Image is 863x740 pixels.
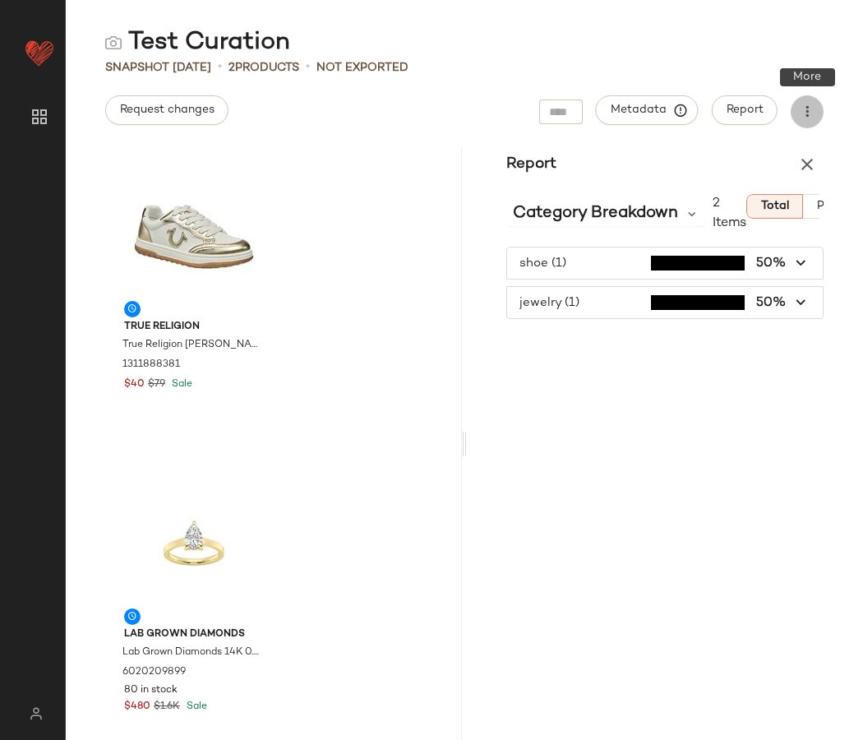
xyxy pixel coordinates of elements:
[168,379,192,390] span: Sale
[596,95,699,125] button: Metadata
[122,358,180,372] span: 1311888381
[746,194,803,219] button: Total
[122,645,262,660] span: Lab Grown Diamonds 14K 0.50 ct. [GEOGRAPHIC_DATA]. Lab-Grown Diamond Solitaire Engagement Ring
[507,247,823,279] button: shoe (1)50%
[507,287,823,318] button: jewelry (1)50%
[816,200,847,213] span: P1-72
[218,58,222,77] span: •
[119,104,215,117] span: Request changes
[726,104,764,117] span: Report
[712,95,778,125] button: Report
[306,58,310,77] span: •
[610,103,685,118] span: Metadata
[713,194,746,234] span: 2 Items
[124,683,178,698] span: 80 in stock
[105,95,228,125] button: Request changes
[228,59,299,76] div: Products
[760,200,789,213] span: Total
[105,26,290,59] div: Test Curation
[122,665,186,680] span: 6020209899
[316,59,408,76] span: Not Exported
[148,377,165,392] span: $79
[105,35,122,51] img: svg%3e
[20,707,52,720] img: svg%3e
[124,320,264,335] span: True Religion
[228,62,235,74] span: 2
[124,627,264,642] span: Lab Grown Diamonds
[183,701,207,712] span: Sale
[803,194,861,219] button: P1-72
[513,201,678,226] span: Category Breakdown
[105,59,211,76] span: Snapshot [DATE]
[111,468,277,621] img: 6020209899_RLLATH.jpg
[124,377,145,392] span: $40
[122,338,262,353] span: True Religion [PERSON_NAME]
[467,153,596,176] h3: Report
[111,160,277,313] img: 1311888381_RLLATH.jpg
[124,700,150,715] span: $480
[23,36,56,69] img: heart_red.DM2ytmEG.svg
[154,700,180,715] span: $1.6K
